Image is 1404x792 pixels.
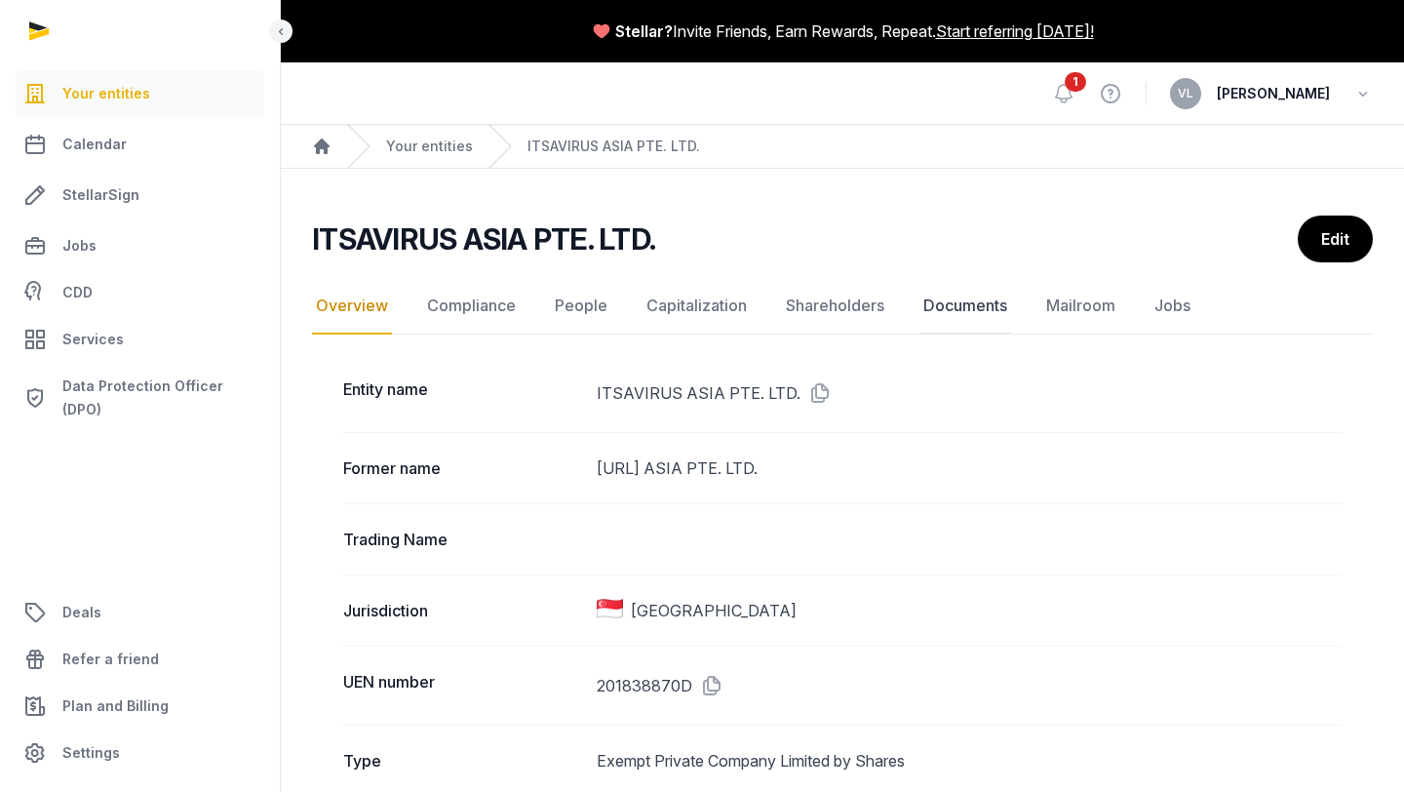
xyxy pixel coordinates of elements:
[1150,278,1194,335] a: Jobs
[1178,88,1193,99] span: VL
[16,70,264,117] a: Your entities
[16,222,264,269] a: Jobs
[1042,278,1119,335] a: Mailroom
[16,316,264,363] a: Services
[615,20,673,43] span: Stellar?
[343,670,581,701] dt: UEN number
[16,273,264,312] a: CDD
[62,694,169,718] span: Plan and Billing
[312,221,655,257] h2: ITSAVIRUS ASIA PTE. LTD.
[1217,82,1330,105] span: [PERSON_NAME]
[62,133,127,156] span: Calendar
[551,278,611,335] a: People
[16,121,264,168] a: Calendar
[597,670,1342,701] dd: 201838870D
[527,137,700,156] a: ITSAVIRUS ASIA PTE. LTD.
[16,636,264,683] a: Refer a friend
[782,278,888,335] a: Shareholders
[597,377,1342,409] dd: ITSAVIRUS ASIA PTE. LTD.
[62,281,93,304] span: CDD
[62,375,256,421] span: Data Protection Officer (DPO)
[386,137,473,156] a: Your entities
[919,278,1011,335] a: Documents
[62,183,139,207] span: StellarSign
[631,599,797,622] span: [GEOGRAPHIC_DATA]
[62,234,97,257] span: Jobs
[1065,72,1086,92] span: 1
[597,456,1342,480] dd: [URL] ASIA PTE. LTD.
[597,749,1342,772] dd: Exempt Private Company Limited by Shares
[281,125,1404,169] nav: Breadcrumb
[343,377,581,409] dt: Entity name
[312,278,1373,335] nav: Tabs
[16,589,264,636] a: Deals
[16,730,264,776] a: Settings
[16,367,264,429] a: Data Protection Officer (DPO)
[343,456,581,480] dt: Former name
[1170,78,1201,109] button: VL
[643,278,751,335] a: Capitalization
[1306,698,1404,792] iframe: Chat Widget
[423,278,520,335] a: Compliance
[312,278,392,335] a: Overview
[62,741,120,765] span: Settings
[62,601,101,624] span: Deals
[62,648,159,671] span: Refer a friend
[62,82,150,105] span: Your entities
[1298,216,1373,262] a: Edit
[343,599,581,622] dt: Jurisdiction
[343,749,581,772] dt: Type
[16,683,264,730] a: Plan and Billing
[343,528,581,551] dt: Trading Name
[936,20,1094,43] a: Start referring [DATE]!
[16,172,264,218] a: StellarSign
[62,328,124,351] span: Services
